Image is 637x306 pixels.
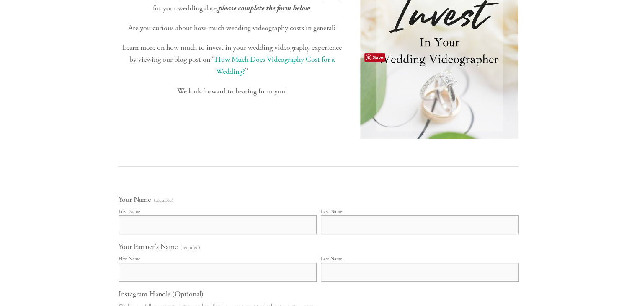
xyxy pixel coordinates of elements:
[364,53,385,62] a: Pin it!
[119,289,204,299] span: Instagram Handle (Optional)
[181,245,200,250] span: (required)
[215,54,336,76] a: How Much Does Videography Cost for a Wedding?
[321,256,342,262] div: Last Name
[119,22,346,34] p: Are you curious about how much wedding videography costs in general?
[119,256,140,262] div: First Name
[119,42,346,78] p: Learn more on how much to invest in your wedding videography experience by viewing our blog post ...
[218,4,310,13] em: please complete the form below
[119,208,140,215] div: First Name
[119,86,346,98] p: We look forward to hearing from you!
[119,194,151,204] span: Your Name
[154,198,173,203] span: (required)
[321,208,342,215] div: Last Name
[119,242,178,252] span: Your Partner's Name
